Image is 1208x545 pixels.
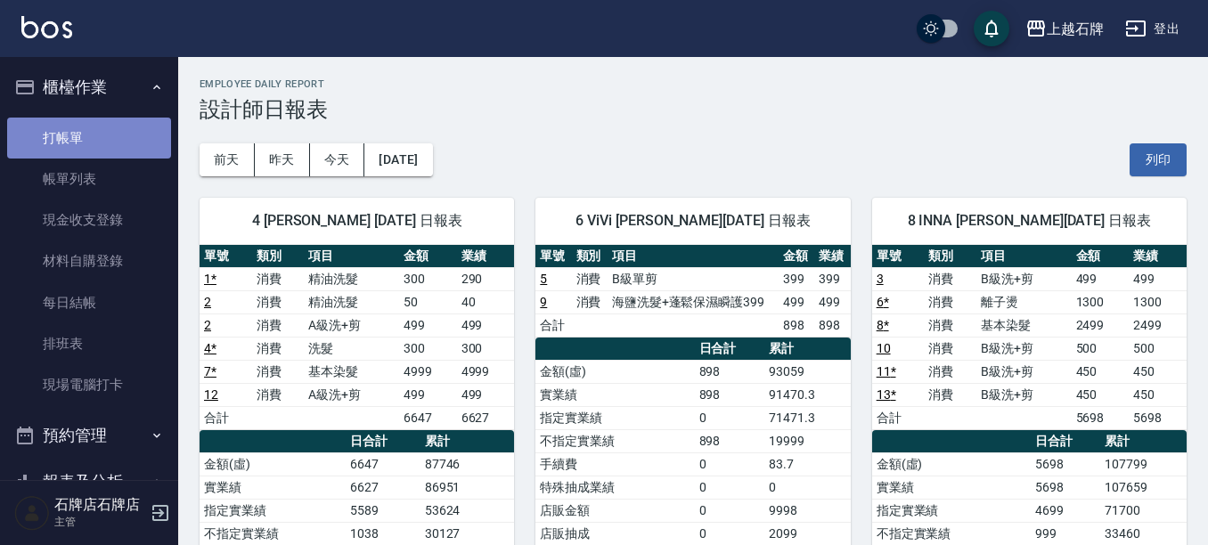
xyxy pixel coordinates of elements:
[764,406,851,429] td: 71471.3
[764,499,851,522] td: 9998
[557,212,828,230] span: 6 ViVi [PERSON_NAME][DATE] 日報表
[764,522,851,545] td: 2099
[457,383,515,406] td: 499
[7,199,171,240] a: 現金收支登錄
[1100,499,1187,522] td: 71700
[535,452,694,476] td: 手續費
[200,245,252,268] th: 單號
[252,383,305,406] td: 消費
[695,476,765,499] td: 0
[420,499,515,522] td: 53624
[346,522,420,545] td: 1038
[304,290,398,313] td: 精油洗髮
[399,406,457,429] td: 6647
[364,143,432,176] button: [DATE]
[420,452,515,476] td: 87746
[1072,337,1130,360] td: 500
[1031,499,1101,522] td: 4699
[399,267,457,290] td: 300
[420,522,515,545] td: 30127
[924,337,976,360] td: 消費
[399,360,457,383] td: 4999
[399,383,457,406] td: 499
[1072,267,1130,290] td: 499
[976,313,1071,337] td: 基本染髮
[1100,522,1187,545] td: 33460
[779,290,814,313] td: 499
[200,499,346,522] td: 指定實業績
[346,476,420,499] td: 6627
[872,522,1031,545] td: 不指定實業績
[304,383,398,406] td: A級洗+剪
[304,337,398,360] td: 洗髮
[695,338,765,361] th: 日合計
[1100,476,1187,499] td: 107659
[695,429,765,452] td: 898
[457,406,515,429] td: 6627
[540,272,547,286] a: 5
[924,313,976,337] td: 消費
[779,245,814,268] th: 金額
[1072,245,1130,268] th: 金額
[1129,290,1187,313] td: 1300
[304,313,398,337] td: A級洗+剪
[924,383,976,406] td: 消費
[535,476,694,499] td: 特殊抽成業績
[872,499,1031,522] td: 指定實業績
[695,406,765,429] td: 0
[894,212,1165,230] span: 8 INNA [PERSON_NAME][DATE] 日報表
[924,360,976,383] td: 消費
[535,499,694,522] td: 店販金額
[200,406,252,429] td: 合計
[420,476,515,499] td: 86951
[974,11,1009,46] button: save
[1031,430,1101,453] th: 日合計
[814,290,850,313] td: 499
[1129,313,1187,337] td: 2499
[695,360,765,383] td: 898
[204,387,218,402] a: 12
[695,383,765,406] td: 898
[779,267,814,290] td: 399
[457,337,515,360] td: 300
[457,290,515,313] td: 40
[695,452,765,476] td: 0
[924,290,976,313] td: 消費
[346,499,420,522] td: 5589
[1072,290,1130,313] td: 1300
[310,143,365,176] button: 今天
[535,406,694,429] td: 指定實業績
[457,313,515,337] td: 499
[457,245,515,268] th: 業績
[457,360,515,383] td: 4999
[1031,522,1101,545] td: 999
[255,143,310,176] button: 昨天
[7,282,171,323] a: 每日結帳
[1100,430,1187,453] th: 累計
[7,64,171,110] button: 櫃檯作業
[200,78,1187,90] h2: Employee Daily Report
[872,245,925,268] th: 單號
[764,360,851,383] td: 93059
[7,323,171,364] a: 排班表
[877,272,884,286] a: 3
[764,338,851,361] th: 累計
[976,290,1071,313] td: 離子燙
[14,495,50,531] img: Person
[695,522,765,545] td: 0
[7,364,171,405] a: 現場電腦打卡
[54,514,145,530] p: 主管
[420,430,515,453] th: 累計
[535,313,571,337] td: 合計
[535,383,694,406] td: 實業績
[252,337,305,360] td: 消費
[608,267,779,290] td: B級單剪
[976,245,1071,268] th: 項目
[346,430,420,453] th: 日合計
[457,267,515,290] td: 290
[764,476,851,499] td: 0
[1031,476,1101,499] td: 5698
[572,267,608,290] td: 消費
[200,245,514,430] table: a dense table
[7,240,171,281] a: 材料自購登錄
